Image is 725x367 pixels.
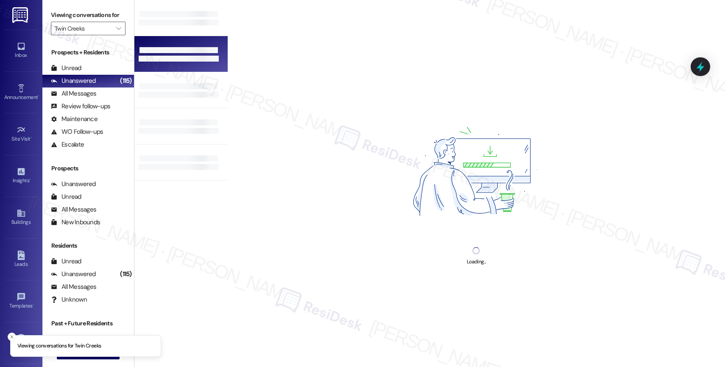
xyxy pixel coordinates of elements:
[467,257,486,266] div: Loading...
[42,319,134,328] div: Past + Future Residents
[38,93,39,99] span: •
[51,76,96,85] div: Unanswered
[51,102,110,111] div: Review follow-ups
[29,176,31,182] span: •
[33,302,34,308] span: •
[118,74,134,88] div: (115)
[4,331,38,354] a: Account
[118,268,134,281] div: (115)
[51,218,100,227] div: New Inbounds
[51,257,81,266] div: Unread
[55,22,112,35] input: All communities
[51,140,84,149] div: Escalate
[51,295,87,304] div: Unknown
[42,48,134,57] div: Prospects + Residents
[4,290,38,313] a: Templates •
[4,206,38,229] a: Buildings
[51,64,81,73] div: Unread
[12,7,30,23] img: ResiDesk Logo
[51,89,96,98] div: All Messages
[51,127,103,136] div: WO Follow-ups
[4,123,38,146] a: Site Visit •
[51,8,125,22] label: Viewing conversations for
[17,342,101,350] p: Viewing conversations for Twin Creeks
[51,270,96,279] div: Unanswered
[4,248,38,271] a: Leads
[51,192,81,201] div: Unread
[51,115,98,124] div: Maintenance
[51,282,96,291] div: All Messages
[42,164,134,173] div: Prospects
[31,135,32,141] span: •
[4,164,38,187] a: Insights •
[8,333,16,341] button: Close toast
[42,241,134,250] div: Residents
[116,25,121,32] i: 
[4,39,38,62] a: Inbox
[51,180,96,189] div: Unanswered
[51,205,96,214] div: All Messages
